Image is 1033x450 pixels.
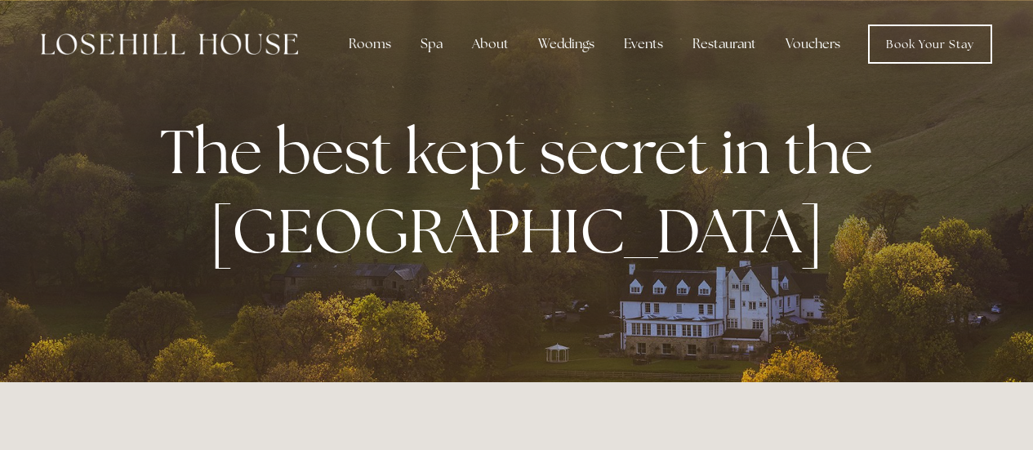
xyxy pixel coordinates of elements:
[773,28,853,60] a: Vouchers
[679,28,769,60] div: Restaurant
[407,28,456,60] div: Spa
[160,111,886,271] strong: The best kept secret in the [GEOGRAPHIC_DATA]
[41,33,298,55] img: Losehill House
[525,28,608,60] div: Weddings
[336,28,404,60] div: Rooms
[611,28,676,60] div: Events
[868,25,992,64] a: Book Your Stay
[459,28,522,60] div: About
